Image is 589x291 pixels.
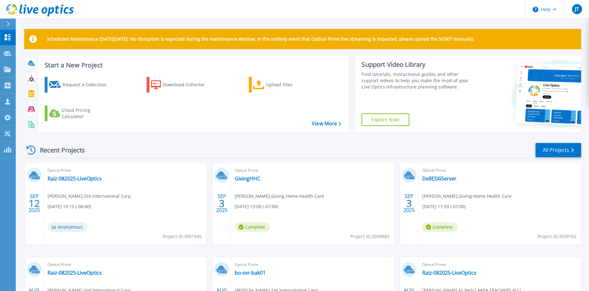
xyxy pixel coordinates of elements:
div: Recent Projects [24,142,93,158]
span: JT [575,7,579,12]
div: Support Video Library [362,60,476,69]
a: Request a Collection [45,77,115,93]
span: Complete [235,222,270,232]
span: [DATE] 13:08 (-07:00) [235,203,278,210]
span: [PERSON_NAME] , Giving Home Health Care [422,193,512,200]
span: 3 [406,201,412,206]
a: GivingHHC [235,175,260,182]
div: SEP 2025 [216,192,228,215]
div: Find tutorials, instructional guides and other support videos to help you make the most of your L... [362,71,476,90]
span: [DATE] 10:15 (-06:00) [48,203,91,210]
span: Optical Prime [235,261,390,268]
a: Raiz-082025-LiveOptics [48,270,102,276]
span: Optical Prime [48,261,203,268]
a: Upload Files [249,77,319,93]
span: 3 [219,201,225,206]
a: Explore Now! [362,113,409,126]
h3: Start a New Project [45,62,341,69]
span: 12 [29,201,40,206]
a: DellESXiServer [422,175,457,182]
span: [PERSON_NAME] , SHI International Corp [48,193,131,200]
div: Cloud Pricing Calculator [62,107,112,120]
div: Request a Collection [63,78,113,91]
div: Upload Files [266,78,317,91]
a: Raiz-082025-LiveOptics [48,175,102,182]
span: [PERSON_NAME] , Giving Home Health Care [235,193,324,200]
a: Download Collector [147,77,217,93]
span: Project ID: 3039782 [537,233,576,240]
span: Project ID: 3051945 [163,233,202,240]
div: Download Collector [163,78,213,91]
span: Optical Prime [48,167,203,174]
p: Scheduled Maintenance [DATE][DATE]: No disruption is expected during the maintenance window. In t... [47,37,474,42]
span: [DATE] 11:59 (-07:00) [422,203,466,210]
div: SEP 2025 [403,192,415,215]
span: Optical Prime [422,167,577,174]
span: Optical Prime [422,261,577,268]
span: Optical Prime [235,167,390,174]
a: Raiz-082025-LiveOptics [422,270,476,276]
div: SEP 2025 [28,192,40,215]
a: bo-svr-bak01 [235,270,266,276]
a: View More [312,121,341,127]
span: Anonymous [48,222,87,232]
a: All Projects [536,143,581,157]
span: Project ID: 3039883 [350,233,389,240]
span: Complete [422,222,457,232]
a: Cloud Pricing Calculator [45,106,115,121]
